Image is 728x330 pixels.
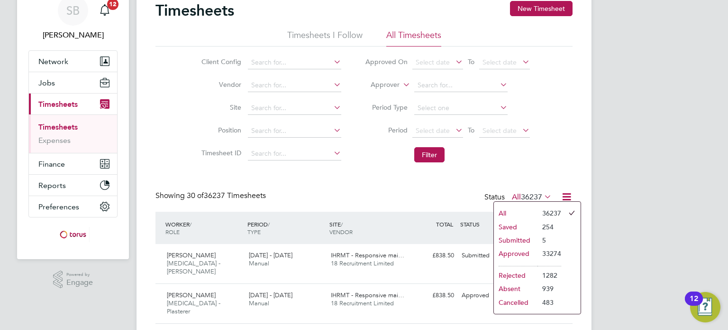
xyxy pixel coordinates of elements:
li: Saved [494,220,537,234]
a: Expenses [38,136,71,145]
li: 5 [537,234,561,247]
input: Search for... [248,124,341,138]
div: STATUS [458,216,507,233]
button: Preferences [29,196,117,217]
span: [PERSON_NAME] [167,251,216,259]
li: 36237 [537,207,561,220]
span: [DATE] - [DATE] [249,251,292,259]
li: 483 [537,296,561,309]
span: / [190,220,191,228]
button: Network [29,51,117,72]
div: Showing [155,191,268,201]
a: Powered byEngage [53,271,93,289]
span: [MEDICAL_DATA] - Plasterer [167,299,220,315]
img: torus-logo-retina.png [56,227,90,242]
input: Select one [414,102,508,115]
button: Finance [29,153,117,174]
div: WORKER [163,216,245,240]
span: Select date [416,58,450,66]
li: Submitted [494,234,537,247]
h2: Timesheets [155,1,234,20]
li: 1282 [537,269,561,282]
span: 36237 Timesheets [187,191,266,200]
button: Timesheets [29,94,117,114]
span: Timesheets [38,100,78,109]
span: Manual [249,259,269,267]
label: Position [199,126,241,134]
span: TOTAL [436,220,453,228]
li: 33274 [537,247,561,260]
input: Search for... [248,102,341,115]
span: Engage [66,279,93,287]
span: To [465,56,477,68]
li: Approved [494,247,537,260]
span: IHRMT - Responsive mai… [331,251,404,259]
li: Absent [494,282,537,295]
li: All [494,207,537,220]
label: Timesheet ID [199,149,241,157]
label: Site [199,103,241,112]
span: Manual [249,299,269,307]
span: Select date [416,126,450,135]
span: Jobs [38,78,55,87]
label: Period [365,126,408,134]
span: 18 Recruitment Limited [331,299,394,307]
label: Period Type [365,103,408,112]
span: Network [38,57,68,66]
button: Filter [414,147,445,162]
div: Status [484,191,554,204]
label: Vendor [199,80,241,89]
span: 36237 [521,192,542,202]
div: Approved [458,288,507,303]
a: Timesheets [38,123,78,132]
input: Search for... [414,79,508,92]
div: Submitted [458,248,507,264]
li: 939 [537,282,561,295]
button: Reports [29,175,117,196]
li: 254 [537,220,561,234]
span: IHRMT - Responsive mai… [331,291,404,299]
label: Approved On [365,57,408,66]
span: [PERSON_NAME] [167,291,216,299]
span: Powered by [66,271,93,279]
label: Approver [357,80,400,90]
span: / [268,220,270,228]
input: Search for... [248,79,341,92]
span: Sam Baaziz [28,29,118,41]
span: VENDOR [329,228,353,236]
div: £838.50 [409,248,458,264]
div: PERIOD [245,216,327,240]
label: All [512,192,552,202]
span: / [341,220,343,228]
span: Reports [38,181,66,190]
li: Rejected [494,269,537,282]
div: SITE [327,216,409,240]
li: Timesheets I Follow [287,29,363,47]
input: Search for... [248,147,341,160]
a: Go to home page [28,227,118,242]
span: Select date [482,58,517,66]
span: 18 Recruitment Limited [331,259,394,267]
span: Select date [482,126,517,135]
span: 30 of [187,191,204,200]
span: ROLE [165,228,180,236]
span: [MEDICAL_DATA] - [PERSON_NAME] [167,259,220,275]
span: To [465,124,477,136]
label: Client Config [199,57,241,66]
span: Finance [38,160,65,169]
button: Open Resource Center, 12 new notifications [690,292,720,322]
li: Cancelled [494,296,537,309]
input: Search for... [248,56,341,69]
span: [DATE] - [DATE] [249,291,292,299]
div: £838.50 [409,288,458,303]
span: TYPE [247,228,261,236]
span: SB [66,4,80,17]
button: New Timesheet [510,1,573,16]
div: 12 [690,299,698,311]
span: Preferences [38,202,79,211]
button: Jobs [29,72,117,93]
div: Timesheets [29,114,117,153]
li: All Timesheets [386,29,441,47]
